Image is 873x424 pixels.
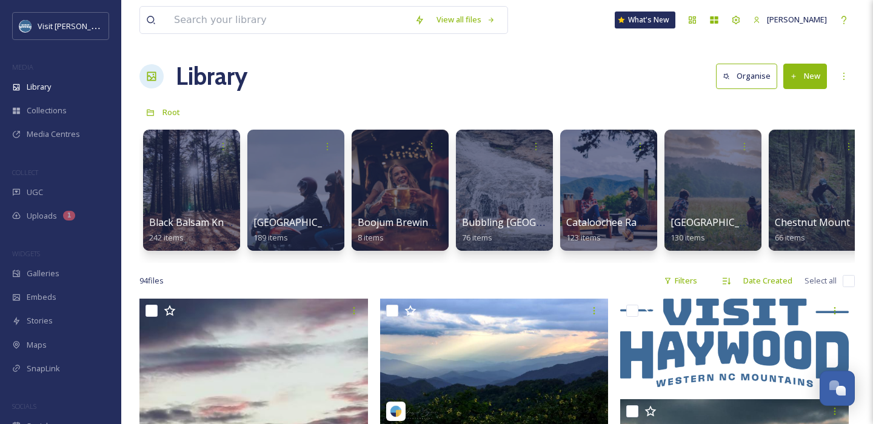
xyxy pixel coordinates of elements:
a: [GEOGRAPHIC_DATA]130 items [671,217,768,243]
span: Cataloochee Ranch [566,216,653,229]
input: Search your library [168,7,409,33]
span: 8 items [358,232,384,243]
button: New [783,64,827,88]
span: Library [27,81,51,93]
img: snapsea-logo.png [390,405,402,417]
span: MEDIA [12,62,33,71]
a: [PERSON_NAME] [747,8,833,31]
span: COLLECT [12,168,38,177]
span: [GEOGRAPHIC_DATA] [671,216,768,229]
span: Root [162,107,180,118]
a: Organise [716,64,783,88]
span: Select all [804,275,837,287]
button: Organise [716,64,777,88]
span: [PERSON_NAME] [767,14,827,25]
a: Cataloochee Ranch123 items [566,217,653,243]
span: Chestnut Mountain [775,216,864,229]
span: WIDGETS [12,249,40,258]
span: SnapLink [27,363,60,374]
span: Media Centres [27,128,80,140]
a: Bubbling [GEOGRAPHIC_DATA]76 items [462,217,604,243]
a: View all files [430,8,501,31]
span: Maps [27,339,47,351]
span: Black Balsam Knob [149,216,236,229]
span: 76 items [462,232,492,243]
span: 189 items [253,232,288,243]
span: Collections [27,105,67,116]
span: 123 items [566,232,601,243]
a: Chestnut Mountain66 items [775,217,864,243]
span: SOCIALS [12,402,36,411]
span: Uploads [27,210,57,222]
a: Boojum Brewing Company8 items [358,217,480,243]
span: UGC [27,187,43,198]
span: Boojum Brewing Company [358,216,480,229]
a: What's New [615,12,675,28]
span: Bubbling [GEOGRAPHIC_DATA] [462,216,604,229]
span: 130 items [671,232,705,243]
span: 242 items [149,232,184,243]
a: Root [162,105,180,119]
span: 66 items [775,232,805,243]
div: 1 [63,211,75,220]
span: 94 file s [139,275,164,287]
a: Black Balsam Knob242 items [149,217,236,243]
span: Galleries [27,268,59,279]
span: Visit [PERSON_NAME] [38,20,115,31]
div: Filters [658,269,703,293]
img: Visit Haywood Logo BLUE.png [620,299,849,387]
button: Open Chat [820,371,855,406]
a: [GEOGRAPHIC_DATA]189 items [253,217,351,243]
span: Stories [27,315,53,326]
span: [GEOGRAPHIC_DATA] [253,216,351,229]
a: Library [176,58,247,94]
div: Date Created [737,269,798,293]
span: Embeds [27,291,56,303]
img: images.png [19,20,32,32]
